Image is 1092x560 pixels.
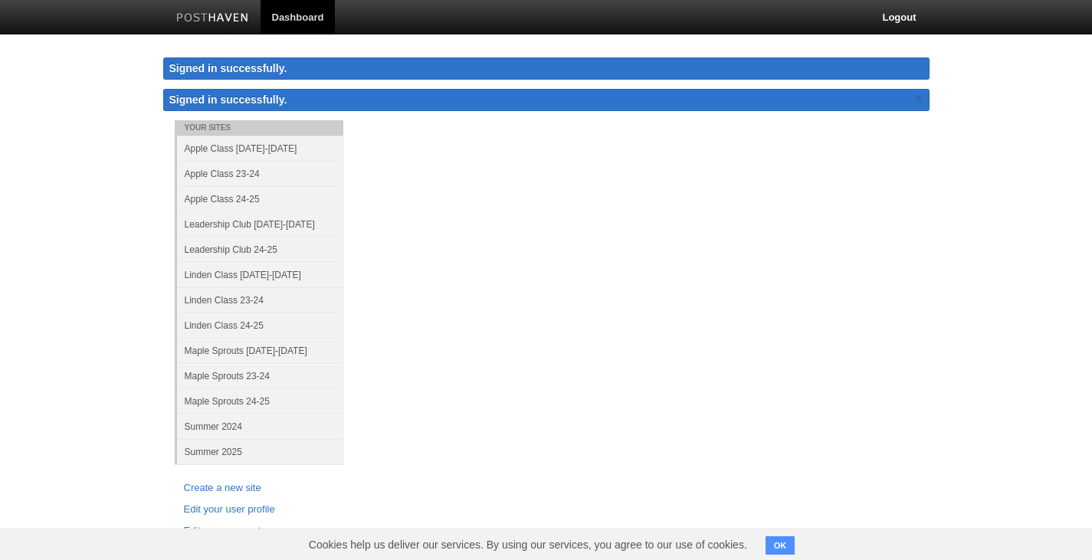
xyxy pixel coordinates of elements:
a: Linden Class 24-25 [177,313,343,338]
a: Summer 2025 [177,439,343,464]
a: Summer 2024 [177,414,343,439]
a: × [912,89,926,108]
a: Maple Sprouts 23-24 [177,363,343,388]
span: Cookies help us deliver our services. By using our services, you agree to our use of cookies. [293,529,762,560]
a: Edit your account [184,523,334,539]
a: Create a new site [184,480,334,496]
a: Apple Class [DATE]-[DATE] [177,136,343,161]
button: OK [766,536,795,555]
a: Leadership Club 24-25 [177,237,343,262]
a: Maple Sprouts 24-25 [177,388,343,414]
a: Edit your user profile [184,502,334,518]
div: Signed in successfully. [163,57,930,80]
span: Signed in successfully. [169,93,287,106]
li: Your Sites [175,120,343,136]
a: Maple Sprouts [DATE]-[DATE] [177,338,343,363]
a: Linden Class [DATE]-[DATE] [177,262,343,287]
a: Leadership Club [DATE]-[DATE] [177,211,343,237]
a: Linden Class 23-24 [177,287,343,313]
a: Apple Class 23-24 [177,161,343,186]
img: Posthaven-bar [176,13,249,25]
a: Apple Class 24-25 [177,186,343,211]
